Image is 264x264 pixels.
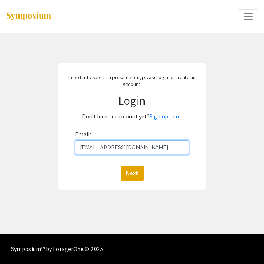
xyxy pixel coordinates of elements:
div: Symposium™ by ForagerOne © 2025 [11,234,103,264]
iframe: Chat [6,231,31,258]
p: In order to submit a presentation, please login or create an account. [61,74,203,87]
a: Sign up here. [149,113,182,120]
p: Don't have an account yet? [61,111,203,123]
h1: Login [61,93,203,107]
button: Expand or Collapse Menu [238,9,258,24]
img: Symposium by ForagerOne [6,11,52,21]
button: Next [121,166,144,181]
label: Email: [75,128,91,140]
